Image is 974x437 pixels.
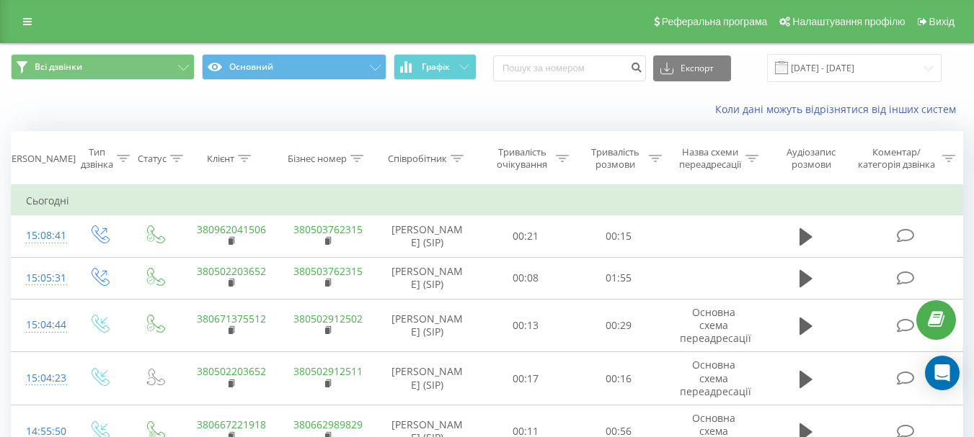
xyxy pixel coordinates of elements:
[572,257,665,299] td: 01:55
[293,222,363,236] a: 380503762315
[388,153,447,165] div: Співробітник
[26,222,56,250] div: 15:08:41
[854,146,939,171] div: Коментар/категорія дзвінка
[293,364,363,378] a: 380502912511
[653,55,731,81] button: Експорт
[26,364,56,392] div: 15:04:23
[585,146,645,171] div: Тривалість розмови
[288,153,347,165] div: Бізнес номер
[925,356,960,390] div: Open Intercom Messenger
[479,257,572,299] td: 00:08
[376,215,479,257] td: [PERSON_NAME] (SIP)
[202,54,386,80] button: Основний
[293,264,363,278] a: 380503762315
[492,146,552,171] div: Тривалість очікування
[81,146,113,171] div: Тип дзвінка
[792,16,905,27] span: Налаштування профілю
[3,153,76,165] div: [PERSON_NAME]
[11,54,195,80] button: Всі дзвінки
[376,352,479,405] td: [PERSON_NAME] (SIP)
[479,299,572,352] td: 00:13
[376,299,479,352] td: [PERSON_NAME] (SIP)
[479,215,572,257] td: 00:21
[422,62,450,72] span: Графік
[197,418,266,431] a: 380667221918
[197,312,266,325] a: 380671375512
[293,312,363,325] a: 380502912502
[479,352,572,405] td: 00:17
[293,418,363,431] a: 380662989829
[678,146,742,171] div: Назва схеми переадресації
[929,16,955,27] span: Вихід
[662,16,768,27] span: Реферальна програма
[35,61,82,73] span: Всі дзвінки
[493,55,646,81] input: Пошук за номером
[665,352,762,405] td: Основна схема переадресації
[197,364,266,378] a: 380502203652
[572,299,665,352] td: 00:29
[138,153,167,165] div: Статус
[572,352,665,405] td: 00:16
[376,257,479,299] td: [PERSON_NAME] (SIP)
[26,311,56,339] div: 15:04:44
[665,299,762,352] td: Основна схема переадресації
[197,222,266,236] a: 380962041506
[207,153,234,165] div: Клієнт
[715,102,963,116] a: Коли дані можуть відрізнятися вiд інших систем
[12,186,963,215] td: Сьогодні
[572,215,665,257] td: 00:15
[394,54,477,80] button: Графік
[775,146,848,171] div: Аудіозапис розмови
[197,264,266,278] a: 380502203652
[26,264,56,292] div: 15:05:31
